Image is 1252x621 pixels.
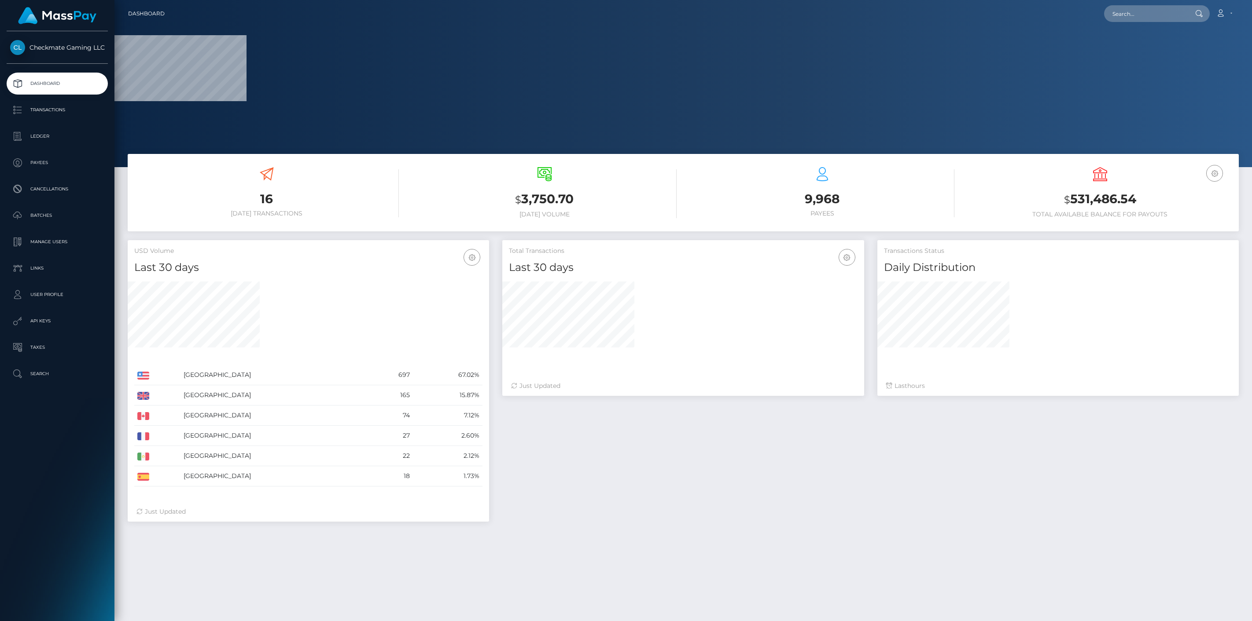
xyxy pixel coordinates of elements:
img: MassPay Logo [18,7,96,24]
h6: Payees [690,210,954,217]
div: Just Updated [136,507,480,516]
td: 165 [368,385,413,405]
td: 22 [368,446,413,466]
td: [GEOGRAPHIC_DATA] [180,365,368,385]
td: [GEOGRAPHIC_DATA] [180,385,368,405]
h6: Total Available Balance for Payouts [968,211,1232,218]
p: Links [10,262,104,275]
a: Transactions [7,99,108,121]
a: Cancellations [7,178,108,200]
a: Search [7,363,108,385]
p: Dashboard [10,77,104,90]
p: Cancellations [10,183,104,196]
td: 18 [368,466,413,486]
h3: 16 [134,190,399,208]
a: Dashboard [128,4,165,23]
td: [GEOGRAPHIC_DATA] [180,426,368,446]
td: 27 [368,426,413,446]
td: 15.87% [413,385,482,405]
img: MX.png [137,453,149,460]
a: Links [7,257,108,279]
h3: 9,968 [690,190,954,208]
a: Dashboard [7,73,108,95]
span: Checkmate Gaming LLC [7,44,108,51]
img: GB.png [137,392,149,400]
td: 2.60% [413,426,482,446]
h5: Total Transactions [509,247,857,256]
td: 7.12% [413,405,482,426]
small: $ [515,194,521,206]
p: Payees [10,156,104,169]
img: ES.png [137,473,149,481]
td: 697 [368,365,413,385]
small: $ [1064,194,1070,206]
td: 2.12% [413,446,482,466]
a: Manage Users [7,231,108,253]
h3: 531,486.54 [968,190,1232,208]
td: 74 [368,405,413,426]
h5: Transactions Status [884,247,1232,256]
td: 67.02% [413,365,482,385]
a: Ledger [7,125,108,147]
h4: Last 30 days [134,260,482,275]
td: [GEOGRAPHIC_DATA] [180,446,368,466]
p: Search [10,367,104,380]
h6: [DATE] Transactions [134,210,399,217]
input: Search... [1104,5,1187,22]
a: Payees [7,152,108,174]
img: Checkmate Gaming LLC [10,40,25,55]
h5: USD Volume [134,247,482,256]
td: [GEOGRAPHIC_DATA] [180,466,368,486]
a: Batches [7,205,108,226]
img: US.png [137,372,149,380]
img: FR.png [137,432,149,440]
h6: [DATE] Volume [412,211,677,218]
img: CA.png [137,412,149,420]
p: Manage Users [10,235,104,248]
h3: 3,750.70 [412,190,677,208]
p: Taxes [10,341,104,354]
p: User Profile [10,288,104,301]
td: [GEOGRAPHIC_DATA] [180,405,368,426]
a: User Profile [7,284,108,306]
a: Taxes [7,336,108,358]
p: Batches [10,209,104,222]
p: API Keys [10,314,104,328]
p: Ledger [10,130,104,143]
h4: Daily Distribution [884,260,1232,275]
div: Last hours [886,381,1230,391]
a: API Keys [7,310,108,332]
h4: Last 30 days [509,260,857,275]
div: Just Updated [511,381,855,391]
p: Transactions [10,103,104,117]
td: 1.73% [413,466,482,486]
